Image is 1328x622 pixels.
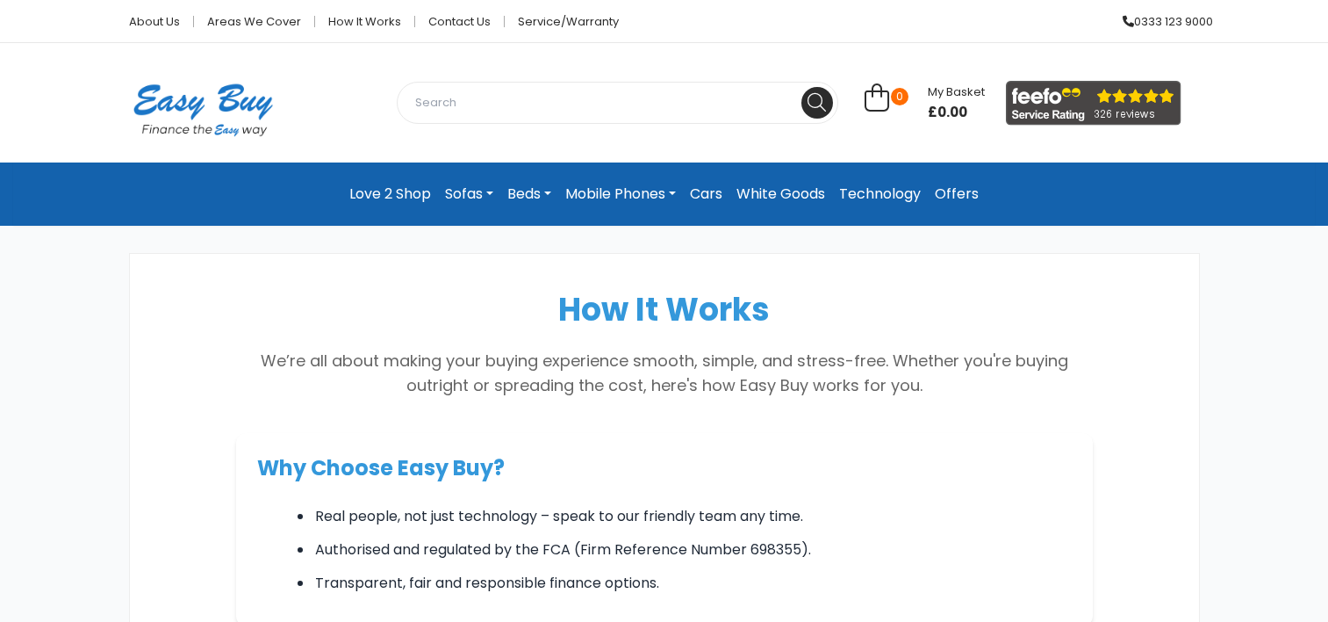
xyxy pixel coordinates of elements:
img: feefo_logo [1006,81,1181,126]
li: Transparent, fair and responsible finance options. [313,570,1072,597]
h2: Why Choose Easy Buy? [257,454,1072,482]
input: Search [397,82,838,124]
li: Real people, not just technology – speak to our friendly team any time. [313,503,1072,530]
a: Mobile Phones [558,177,683,212]
a: Service/Warranty [505,16,619,27]
a: Areas we cover [194,16,315,27]
a: Offers [928,177,986,212]
a: 0333 123 9000 [1109,16,1213,27]
h1: How It Works [236,293,1093,328]
a: About Us [116,16,194,27]
a: How it works [315,16,415,27]
a: Beds [500,177,558,212]
p: We’re all about making your buying experience smooth, simple, and stress-free. Whether you're buy... [236,349,1093,398]
img: Easy Buy [116,61,291,159]
a: Sofas [438,177,500,212]
a: White Goods [729,177,832,212]
span: 0 [891,88,908,105]
li: Authorised and regulated by the FCA (Firm Reference Number 698355). [313,537,1072,563]
a: Love 2 Shop [342,177,438,212]
a: Technology [832,177,928,212]
a: 0 My Basket £0.00 [865,93,985,113]
a: Contact Us [415,16,505,27]
span: £0.00 [928,103,985,123]
a: Cars [683,177,729,212]
span: My Basket [928,83,985,100]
